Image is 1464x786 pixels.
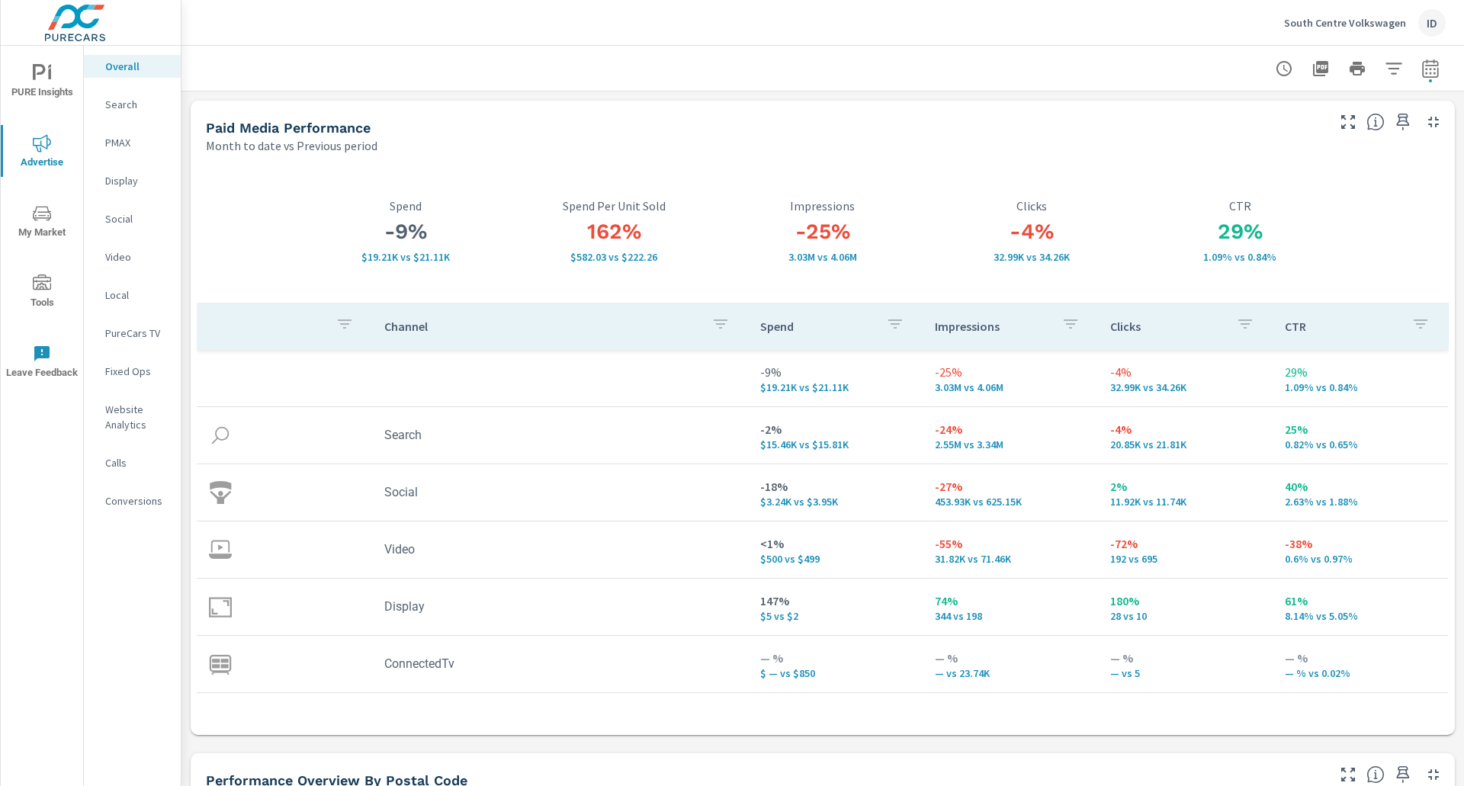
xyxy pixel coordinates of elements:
p: -2% [760,420,911,438]
div: Calls [84,451,181,474]
p: 0.6% vs 0.97% [1285,553,1436,565]
div: Video [84,245,181,268]
button: "Export Report to PDF" [1305,53,1336,84]
h3: -4% [927,219,1136,245]
p: 192 vs 695 [1110,553,1261,565]
p: 74% [935,592,1086,610]
p: 20,854 vs 21,807 [1110,438,1261,451]
span: Tools [5,274,79,312]
button: Select Date Range [1415,53,1446,84]
p: Conversions [105,493,169,508]
p: South Centre Volkswagen [1284,16,1406,30]
p: 40% [1285,477,1436,496]
p: 8.14% vs 5.05% [1285,610,1436,622]
td: Search [372,415,748,454]
p: PMAX [105,135,169,150]
img: icon-search.svg [209,424,232,447]
p: Spend Per Unit Sold [510,199,719,213]
p: — % vs 0.02% [1285,667,1436,679]
p: Spend [301,199,510,213]
p: -27% [935,477,1086,496]
div: PureCars TV [84,322,181,345]
p: -4% [1110,420,1261,438]
p: Fixed Ops [105,364,169,379]
img: icon-social.svg [209,481,232,504]
p: 61% [1285,592,1436,610]
h3: 29% [1136,219,1345,245]
p: Website Analytics [105,402,169,432]
td: Display [372,587,748,626]
p: -4% [1110,363,1261,381]
p: $19,207 vs $21,115 [301,251,510,263]
div: Local [84,284,181,306]
p: 147% [760,592,911,610]
td: Video [372,530,748,569]
p: 32,991 vs 34,257 [927,251,1136,263]
p: Display [105,173,169,188]
p: 180% [1110,592,1261,610]
p: -55% [935,534,1086,553]
td: ConnectedTv [372,644,748,683]
h3: -9% [301,219,510,245]
p: $19,207 vs $21,115 [760,381,911,393]
p: Social [105,211,169,226]
img: icon-connectedtv.svg [209,653,232,675]
div: Conversions [84,489,181,512]
p: 0.82% vs 0.65% [1285,438,1436,451]
span: Leave Feedback [5,345,79,382]
p: 11,917 vs 11,740 [1110,496,1261,508]
td: Social [372,473,748,512]
div: ID [1418,9,1446,37]
p: Calls [105,455,169,470]
p: -24% [935,420,1086,438]
p: -72% [1110,534,1261,553]
p: CTR [1136,199,1345,213]
p: Impressions [718,199,927,213]
span: My Market [5,204,79,242]
p: 29% [1285,363,1436,381]
p: 32,991 vs 34,257 [1110,381,1261,393]
p: $ — vs $850 [760,667,911,679]
p: $582.03 vs $222.26 [510,251,719,263]
p: 28 vs 10 [1110,610,1261,622]
p: <1% [760,534,911,553]
button: Print Report [1342,53,1372,84]
span: Advertise [5,134,79,172]
p: Video [105,249,169,265]
p: Local [105,287,169,303]
p: $5 vs $2 [760,610,911,622]
div: Search [84,93,181,116]
button: Make Fullscreen [1336,110,1360,134]
p: -38% [1285,534,1436,553]
p: — vs 5 [1110,667,1261,679]
span: Save this to your personalized report [1391,110,1415,134]
p: $500 vs $499 [760,553,911,565]
div: nav menu [1,46,83,396]
p: -25% [935,363,1086,381]
p: PureCars TV [105,326,169,341]
p: CTR [1285,319,1399,334]
span: PURE Insights [5,64,79,101]
span: Understand performance data by postal code. Individual postal codes can be selected and expanded ... [1366,765,1385,784]
p: 31,820 vs 71,457 [935,553,1086,565]
div: PMAX [84,131,181,154]
p: -9% [760,363,911,381]
span: Understand performance metrics over the selected time range. [1366,113,1385,131]
p: 1.09% vs 0.84% [1285,381,1436,393]
p: — % [1110,649,1261,667]
div: Display [84,169,181,192]
p: Search [105,97,169,112]
p: Impressions [935,319,1049,334]
img: icon-display.svg [209,595,232,618]
p: Overall [105,59,169,74]
p: $3,242 vs $3,954 [760,496,911,508]
p: 2% [1110,477,1261,496]
p: 2,546,567 vs 3,340,228 [935,438,1086,451]
p: Month to date vs Previous period [206,136,377,155]
p: Clicks [1110,319,1225,334]
p: Spend [760,319,875,334]
p: — % [935,649,1086,667]
p: 1.09% vs 0.84% [1136,251,1345,263]
p: 25% [1285,420,1436,438]
p: — % [1285,649,1436,667]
